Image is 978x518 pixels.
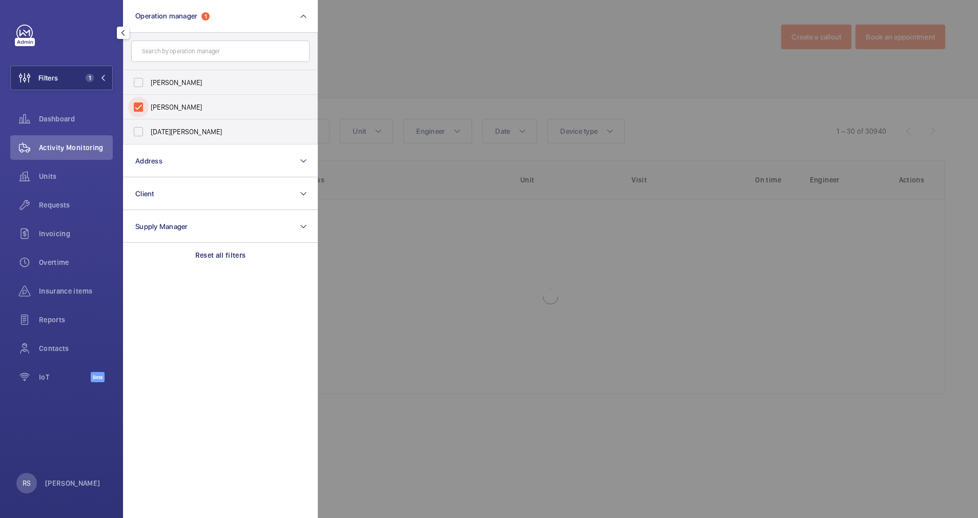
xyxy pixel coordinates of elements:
[23,478,31,488] p: RS
[38,73,58,83] span: Filters
[45,478,100,488] p: [PERSON_NAME]
[39,142,113,153] span: Activity Monitoring
[39,343,113,354] span: Contacts
[39,372,91,382] span: IoT
[39,229,113,239] span: Invoicing
[39,171,113,181] span: Units
[10,66,113,90] button: Filters1
[39,315,113,325] span: Reports
[91,372,105,382] span: Beta
[39,200,113,210] span: Requests
[39,286,113,296] span: Insurance items
[39,257,113,267] span: Overtime
[86,74,94,82] span: 1
[39,114,113,124] span: Dashboard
